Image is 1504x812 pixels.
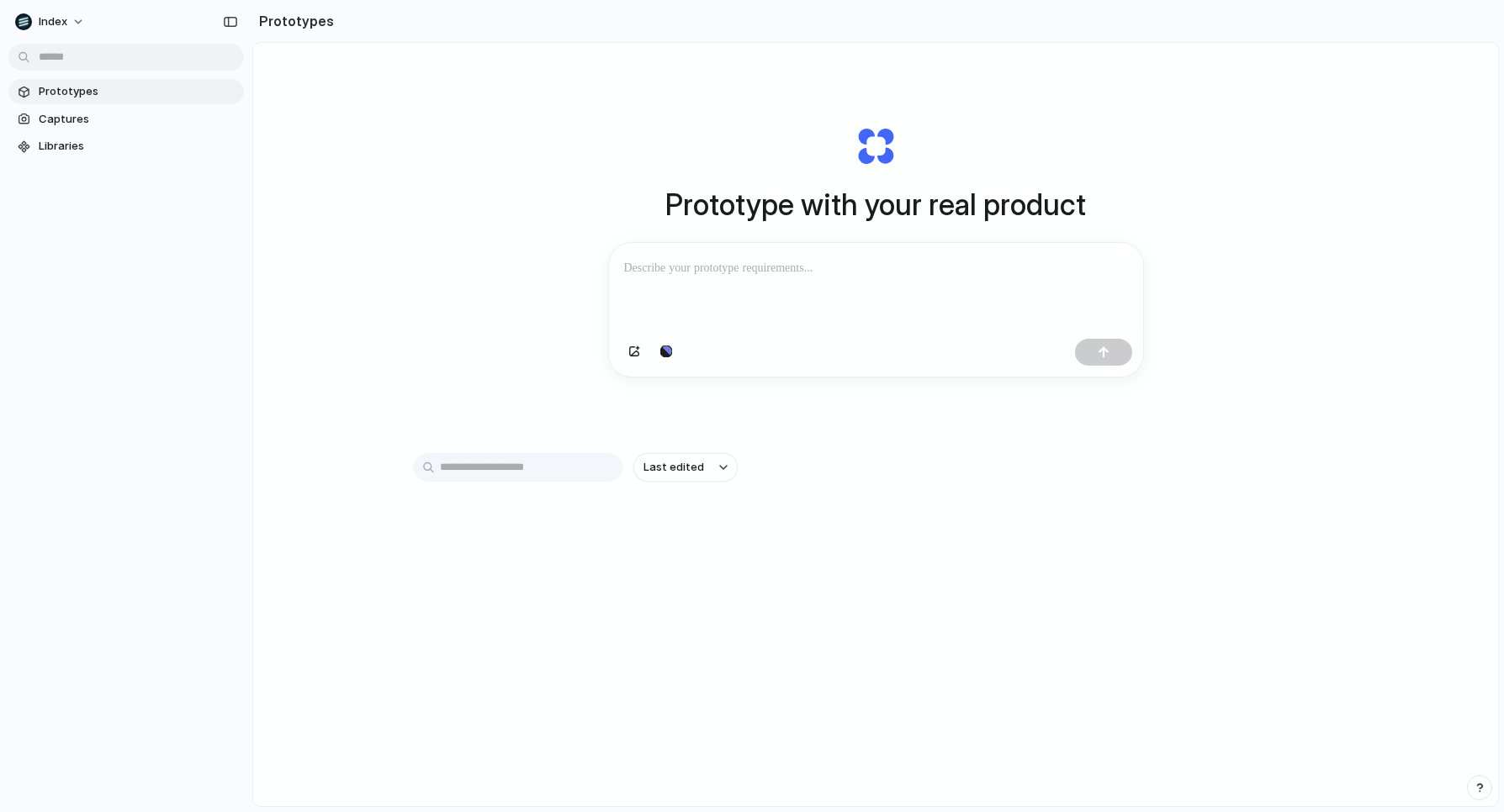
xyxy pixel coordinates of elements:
[665,182,1086,227] h1: Prototype with your real product
[643,459,704,476] span: Last edited
[8,134,244,159] a: Libraries
[39,138,237,155] span: Libraries
[8,8,93,35] button: Index
[39,111,237,128] span: Captures
[252,11,334,31] h2: Prototypes
[8,107,244,132] a: Captures
[8,79,244,104] a: Prototypes
[39,83,237,100] span: Prototypes
[633,453,738,482] button: Last edited
[39,13,67,30] span: Index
